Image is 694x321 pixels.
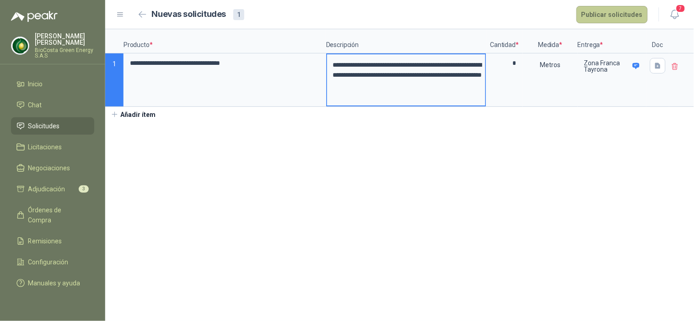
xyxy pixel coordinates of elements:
[28,236,62,246] span: Remisiones
[79,185,89,193] span: 3
[11,159,94,177] a: Negociaciones
[35,33,94,46] p: [PERSON_NAME] [PERSON_NAME]
[152,8,226,21] h2: Nuevas solicitudes
[11,201,94,229] a: Órdenes de Compra
[28,278,81,288] span: Manuales y ayuda
[576,6,648,23] button: Publicar solicitudes
[233,9,244,20] div: 1
[28,163,70,173] span: Negociaciones
[578,29,646,53] p: Entrega
[105,53,124,107] p: 1
[11,75,94,93] a: Inicio
[11,117,94,135] a: Solicitudes
[28,142,62,152] span: Licitaciones
[11,253,94,271] a: Configuración
[11,180,94,198] a: Adjudicación3
[28,121,60,131] span: Solicitudes
[486,29,523,53] p: Cantidad
[11,37,29,54] img: Company Logo
[584,60,629,73] p: Zona Franca Tayrona
[124,29,326,53] p: Producto
[646,29,669,53] p: Doc
[105,107,161,122] button: Añadir ítem
[676,4,686,13] span: 7
[11,274,94,292] a: Manuales y ayuda
[524,54,577,75] div: Metros
[28,205,86,225] span: Órdenes de Compra
[523,29,578,53] p: Medida
[28,257,69,267] span: Configuración
[28,79,43,89] span: Inicio
[35,47,94,58] p: BioCosta Green Energy S.A.S
[11,138,94,156] a: Licitaciones
[11,232,94,250] a: Remisiones
[667,6,683,23] button: 7
[28,184,65,194] span: Adjudicación
[326,29,486,53] p: Descripción
[11,96,94,114] a: Chat
[28,100,42,110] span: Chat
[11,11,58,22] img: Logo peakr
